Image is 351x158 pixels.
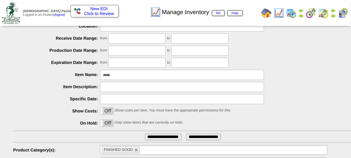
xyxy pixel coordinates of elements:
[13,36,100,41] label: Receive Date Range:
[331,8,336,13] img: arrowleft.gif
[114,109,231,113] span: Show costs per item. You must have the appropriate permissions for this.
[74,8,81,14] img: ediSmall.gif
[13,148,100,152] label: Product Category(s):
[2,2,20,24] img: zoroco-logo-small.webp
[13,84,100,89] label: Item Description:
[338,8,348,18] img: calendarcustomer.gif
[212,10,225,16] a: list
[23,10,78,13] span: [DEMOGRAPHIC_DATA] Packaging
[162,9,243,16] span: Manage Inventory
[100,49,107,53] span: from
[100,120,113,127] label: Off
[74,6,115,16] a: New EDI Click to Review
[274,8,284,18] img: line_graph.gif
[100,37,107,41] span: from
[13,72,100,77] label: Item Name:
[318,8,329,18] img: calendarinout.gif
[13,48,100,53] label: Production Date Range:
[167,49,170,53] span: to
[306,8,316,18] img: calendarblend.gif
[227,10,243,16] a: map
[100,120,114,127] div: OnOff
[299,8,304,13] img: arrowleft.gif
[23,10,78,17] span: Logged in as Rcastro
[100,108,114,115] div: OnOff
[13,96,100,101] label: Specific Date:
[13,109,100,113] label: Show Costs:
[299,13,304,18] img: arrowright.gif
[13,60,100,65] label: Expiration Date Range:
[13,121,100,126] label: On Hold:
[54,13,65,17] a: (logout)
[100,108,113,114] label: Off
[150,7,161,17] img: line_graph.gif
[100,61,107,65] span: from
[331,13,336,18] img: arrowright.gif
[167,61,170,65] span: to
[114,121,183,125] span: Only show items that are currently on hold.
[104,148,133,152] span: FINISHED GOOD
[91,6,108,11] span: New EDI
[286,8,297,18] img: calendarprod.gif
[167,37,170,41] span: to
[74,11,115,16] span: Click to Review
